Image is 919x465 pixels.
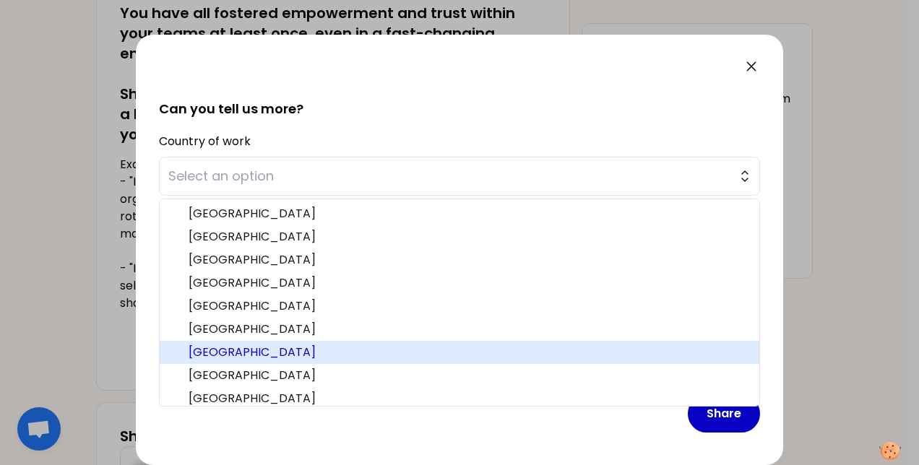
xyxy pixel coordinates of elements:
label: Country of work [159,133,251,149]
button: Share [688,395,760,433]
span: [GEOGRAPHIC_DATA] [189,274,748,292]
span: [GEOGRAPHIC_DATA] [189,251,748,269]
span: [GEOGRAPHIC_DATA] [189,297,748,315]
span: [GEOGRAPHIC_DATA] [189,344,748,361]
span: [GEOGRAPHIC_DATA] [189,390,748,407]
span: Select an option [168,166,730,186]
span: [GEOGRAPHIC_DATA] [189,367,748,384]
span: [GEOGRAPHIC_DATA] [189,228,748,245]
h2: Can you tell us more? [159,76,760,119]
span: [GEOGRAPHIC_DATA] [189,321,748,338]
ul: Select an option [159,199,760,407]
button: Select an option [159,157,760,196]
span: [GEOGRAPHIC_DATA] [189,205,748,222]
